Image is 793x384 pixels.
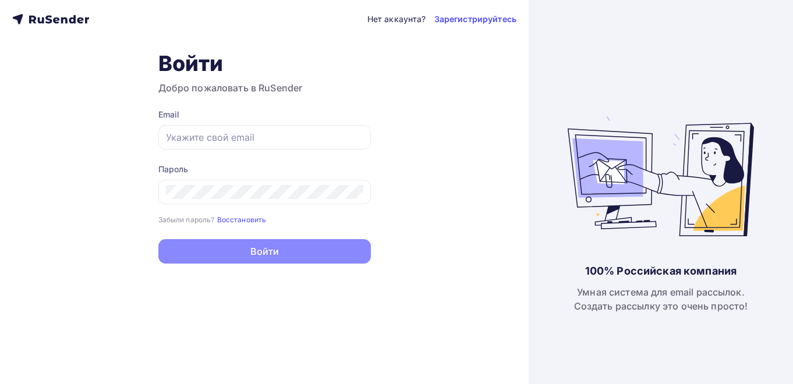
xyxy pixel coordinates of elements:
[158,239,371,264] button: Войти
[585,264,737,278] div: 100% Российская компания
[158,109,371,120] div: Email
[367,13,426,25] div: Нет аккаунта?
[158,163,371,175] div: Пароль
[158,81,371,95] h3: Добро пожаловать в RuSender
[217,214,267,224] a: Восстановить
[158,215,215,224] small: Забыли пароль?
[217,215,267,224] small: Восстановить
[158,51,371,76] h1: Войти
[574,285,748,313] div: Умная система для email рассылок. Создать рассылку это очень просто!
[166,130,363,144] input: Укажите свой email
[434,13,516,25] a: Зарегистрируйтесь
